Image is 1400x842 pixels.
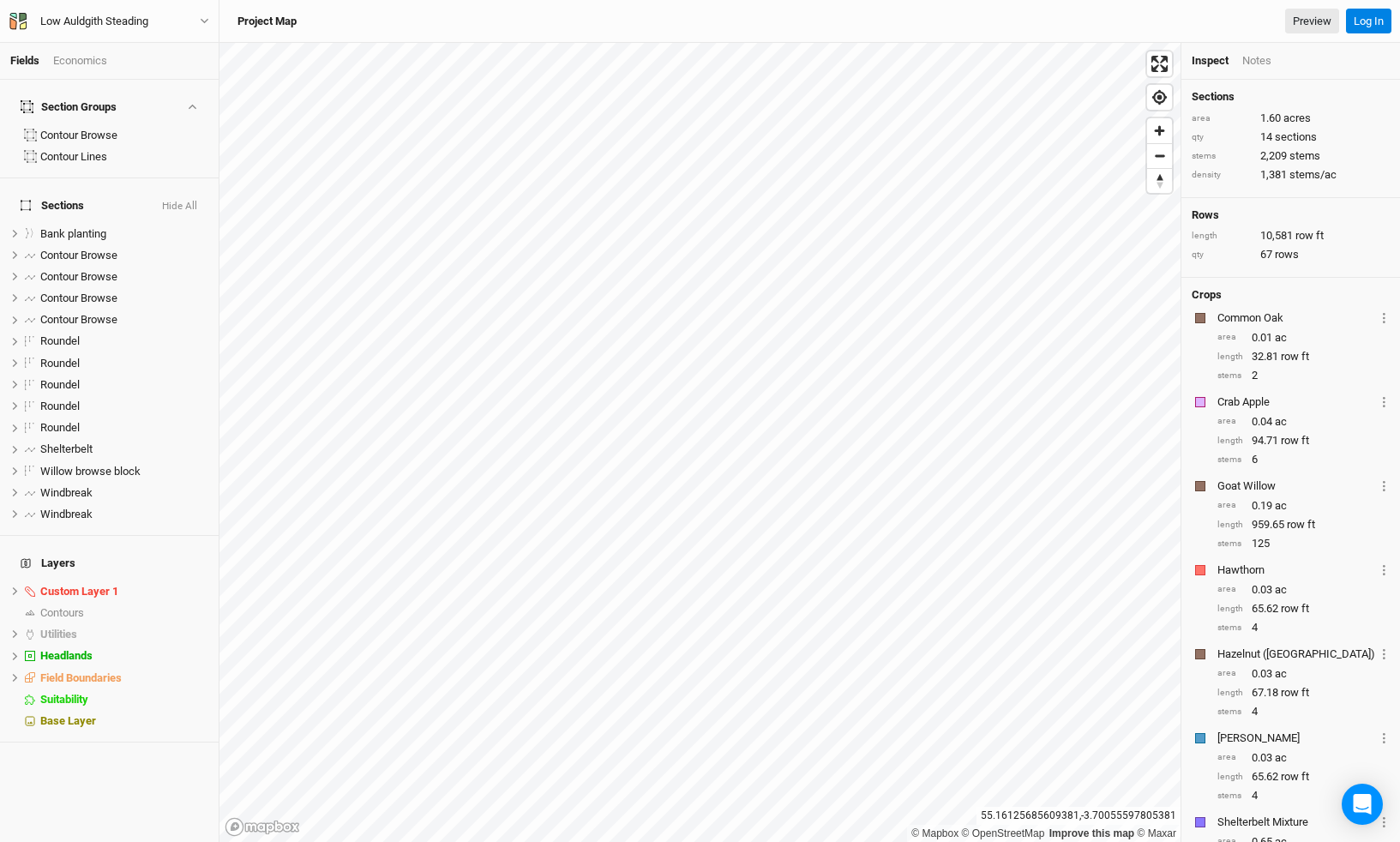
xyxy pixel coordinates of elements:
[1275,247,1299,262] span: rows
[40,421,80,434] span: Roundel
[225,817,300,837] a: Mapbox logo
[1147,118,1172,143] button: Zoom in
[40,292,208,305] div: Contour Browse
[1217,583,1243,596] div: area
[1217,704,1390,719] div: 4
[10,54,39,67] a: Fields
[1217,351,1243,364] div: length
[1217,687,1243,700] div: length
[161,201,198,213] button: Hide All
[40,508,93,520] span: Windbreak
[1281,433,1309,448] span: row ft
[1217,751,1243,764] div: area
[1217,601,1390,616] div: 65.62
[40,486,208,500] div: Windbreak
[1289,167,1337,183] span: stems/ac
[1275,750,1287,766] span: ac
[1192,208,1390,222] h4: Rows
[1295,228,1324,244] span: row ft
[1147,144,1172,168] span: Zoom out
[40,508,208,521] div: Windbreak
[962,827,1045,839] a: OpenStreetMap
[184,101,199,112] button: Show section groups
[1217,769,1390,785] div: 65.62
[1217,368,1390,383] div: 2
[40,249,117,262] span: Contour Browse
[1217,331,1243,344] div: area
[40,486,93,499] span: Windbreak
[1275,414,1287,430] span: ac
[1192,131,1252,144] div: qty
[1275,582,1287,598] span: ac
[40,693,88,706] span: Suitability
[1275,666,1287,682] span: ac
[1281,601,1309,616] span: row ft
[40,227,106,240] span: Bank planting
[1192,169,1252,182] div: density
[1147,168,1172,193] button: Reset bearing to north
[53,53,107,69] div: Economics
[40,227,208,241] div: Bank planting
[1379,560,1390,580] button: Crop Usage
[1192,247,1390,262] div: 67
[40,421,208,435] div: Roundel
[40,671,122,684] span: Field Boundaries
[40,334,208,348] div: Roundel
[1285,9,1339,34] a: Preview
[1217,620,1390,635] div: 4
[1217,706,1243,719] div: stems
[1275,129,1317,145] span: sections
[1217,452,1390,467] div: 6
[1192,228,1390,244] div: 10,581
[40,270,117,283] span: Contour Browse
[219,43,1181,842] canvas: Map
[40,585,118,598] span: Custom Layer 1
[40,400,80,412] span: Roundel
[1192,249,1252,262] div: qty
[1217,454,1243,466] div: stems
[40,714,208,728] div: Base Layer
[40,249,208,262] div: Contour Browse
[1217,349,1390,364] div: 32.81
[1192,230,1252,243] div: length
[1217,536,1390,551] div: 125
[1379,644,1390,664] button: Crop Usage
[1192,112,1252,125] div: area
[1217,370,1243,382] div: stems
[1342,784,1383,825] div: Open Intercom Messenger
[1147,143,1172,168] button: Zoom out
[1217,685,1390,701] div: 67.18
[1217,771,1243,784] div: length
[1217,435,1243,448] div: length
[1217,330,1390,346] div: 0.01
[40,129,208,142] div: Contour Browse
[1217,394,1375,410] div: Crab Apple
[40,442,208,456] div: Shelterbelt
[40,13,148,30] div: Low Auldgith Steading
[1217,788,1390,803] div: 4
[1217,519,1243,532] div: length
[9,12,210,31] button: Low Auldgith Steading
[1379,812,1390,832] button: Crop Usage
[1217,582,1390,598] div: 0.03
[40,313,208,327] div: Contour Browse
[1217,414,1390,430] div: 0.04
[10,546,208,580] h4: Layers
[1346,9,1391,34] button: Log In
[237,15,297,28] h3: Project Map
[1217,478,1375,494] div: Goat Willow
[1137,827,1176,839] a: Maxar
[1217,603,1243,616] div: length
[40,649,93,662] span: Headlands
[1275,330,1287,346] span: ac
[1217,815,1375,830] div: Shelterbelt Mixture
[1379,392,1390,412] button: Crop Usage
[1192,90,1390,104] h4: Sections
[1192,167,1390,183] div: 1,381
[40,378,208,392] div: Roundel
[1147,51,1172,76] button: Enter fullscreen
[40,693,208,707] div: Suitability
[1217,622,1243,635] div: stems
